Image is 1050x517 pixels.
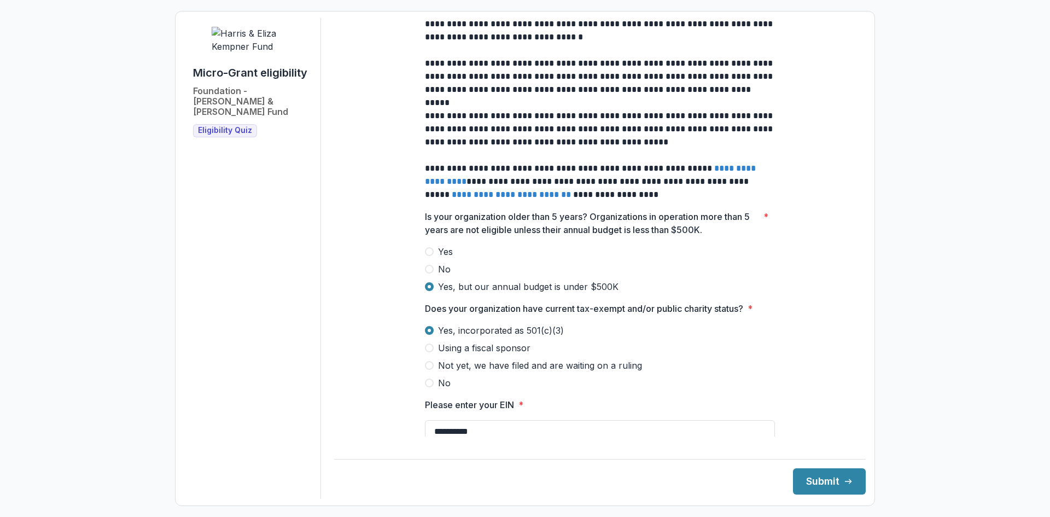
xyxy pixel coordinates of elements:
span: No [438,263,451,276]
span: Yes, incorporated as 501(c)(3) [438,324,564,337]
h1: Micro-Grant eligibility [193,66,307,79]
img: Harris & Eliza Kempner Fund [212,27,294,53]
span: Yes, but our annual budget is under $500K [438,280,619,293]
span: Yes [438,245,453,258]
span: No [438,376,451,390]
p: Please enter your EIN [425,398,514,411]
span: Not yet, we have filed and are waiting on a ruling [438,359,642,372]
h2: Foundation - [PERSON_NAME] & [PERSON_NAME] Fund [193,86,312,118]
button: Submit [793,468,866,495]
span: Using a fiscal sponsor [438,341,530,355]
p: Does your organization have current tax-exempt and/or public charity status? [425,302,743,315]
p: Is your organization older than 5 years? Organizations in operation more than 5 years are not eli... [425,210,759,236]
span: Eligibility Quiz [198,126,252,135]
